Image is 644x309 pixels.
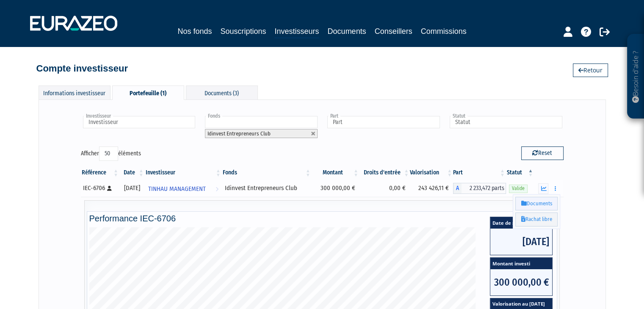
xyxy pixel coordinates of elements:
[81,146,141,161] label: Afficher éléments
[36,63,128,74] h4: Compte investisseur
[490,258,552,269] span: Montant investi
[515,197,558,211] a: Documents
[375,25,412,37] a: Conseillers
[421,25,467,37] a: Commissions
[506,166,534,180] th: Statut : activer pour trier la colonne par ordre d&eacute;croissant
[177,25,212,37] a: Nos fonds
[216,181,218,197] i: Voir l'investisseur
[145,166,222,180] th: Investisseur: activer pour trier la colonne par ordre croissant
[573,63,608,77] a: Retour
[89,214,555,223] h4: Performance IEC-6706
[145,180,222,197] a: TINHAU MANAGEMENT
[490,217,552,229] span: Date de souscription
[81,166,120,180] th: Référence : activer pour trier la colonne par ordre croissant
[122,184,142,193] div: [DATE]
[107,186,112,191] i: [Français] Personne physique
[328,25,366,37] a: Documents
[509,185,528,193] span: Valide
[490,269,552,295] span: 300 000,00 €
[453,166,506,180] th: Part: activer pour trier la colonne par ordre croissant
[119,166,145,180] th: Date: activer pour trier la colonne par ordre croissant
[30,16,117,31] img: 1732889491-logotype_eurazeo_blanc_rvb.png
[462,183,506,194] span: 2 233,472 parts
[312,166,359,180] th: Montant: activer pour trier la colonne par ordre croissant
[83,184,117,193] div: IEC-6706
[490,229,552,255] span: [DATE]
[225,184,309,193] div: Idinvest Entrepreneurs Club
[148,181,206,197] span: TINHAU MANAGEMENT
[220,25,266,37] a: Souscriptions
[631,39,641,115] p: Besoin d'aide ?
[359,166,410,180] th: Droits d'entrée: activer pour trier la colonne par ordre croissant
[222,166,312,180] th: Fonds: activer pour trier la colonne par ordre croissant
[186,86,258,99] div: Documents (3)
[359,180,410,197] td: 0,00 €
[410,180,453,197] td: 243 426,11 €
[39,86,111,99] div: Informations investisseur
[99,146,118,161] select: Afficheréléments
[453,183,506,194] div: A - Idinvest Entrepreneurs Club
[410,166,453,180] th: Valorisation: activer pour trier la colonne par ordre croissant
[312,180,359,197] td: 300 000,00 €
[274,25,319,39] a: Investisseurs
[453,183,462,194] span: A
[207,130,271,137] span: Idinvest Entrepreneurs Club
[112,86,184,100] div: Portefeuille (1)
[521,146,564,160] button: Reset
[515,212,558,226] a: Rachat libre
